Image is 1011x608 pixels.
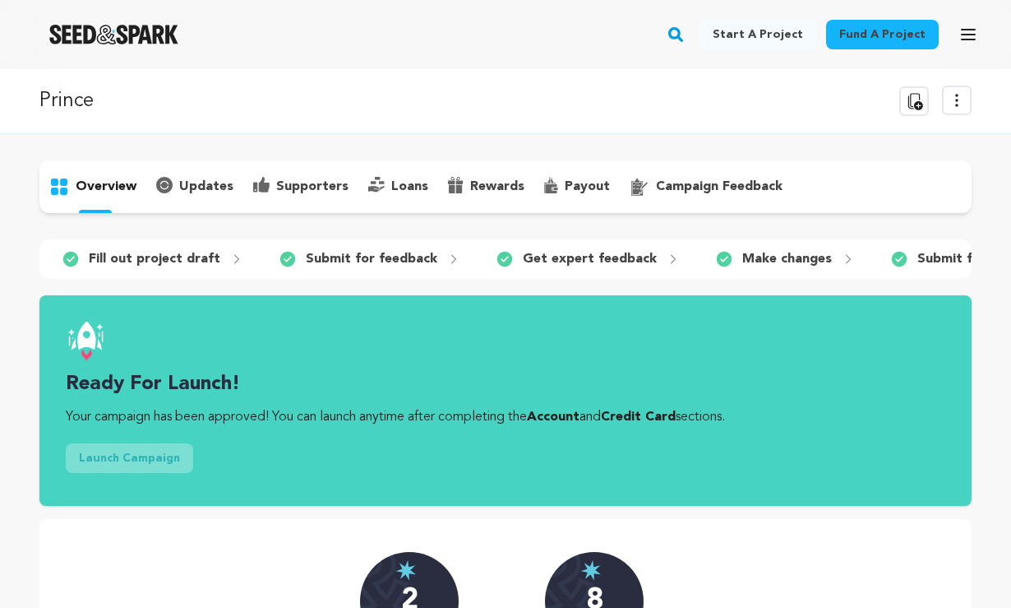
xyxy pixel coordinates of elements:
[146,174,243,200] button: updates
[620,174,792,200] button: campaign feedback
[49,25,178,44] a: Seed&Spark Homepage
[39,174,146,200] button: overview
[76,177,136,197] p: overview
[66,322,105,361] img: launch.svg
[470,177,524,197] p: rewards
[179,177,233,197] p: updates
[66,443,193,473] button: Launch Campaign
[565,177,610,197] p: payout
[699,20,816,49] a: Start a project
[89,249,220,269] p: Fill out project draft
[66,371,945,397] h3: Ready for launch!
[656,177,782,197] p: campaign feedback
[601,411,676,424] a: Credit Card
[534,174,620,200] button: payout
[66,407,945,427] p: Your campaign has been approved! You can launch anytime after completing the and sections.
[39,86,94,116] p: Prince
[391,177,428,197] p: loans
[358,174,438,200] button: loans
[826,20,939,49] a: Fund a project
[276,177,349,197] p: supporters
[306,249,437,269] p: Submit for feedback
[438,174,534,200] button: rewards
[49,25,178,44] img: Seed&Spark Logo Dark Mode
[243,174,358,200] button: supporters
[742,249,832,269] p: Make changes
[523,249,657,269] p: Get expert feedback
[527,411,579,424] a: Account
